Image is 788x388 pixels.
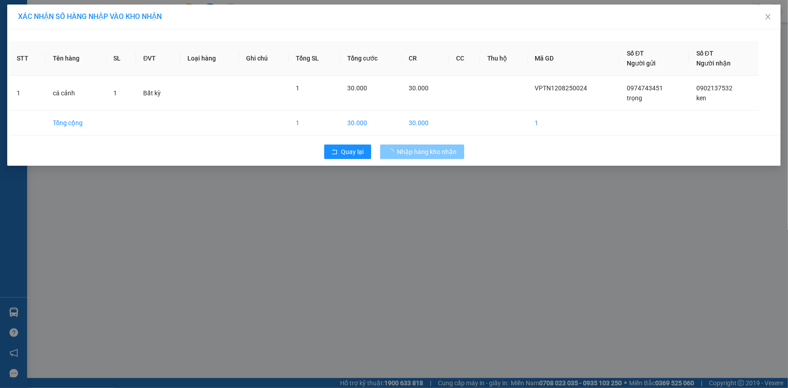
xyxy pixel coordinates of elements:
[113,89,117,97] span: 1
[9,76,46,111] td: 1
[480,41,528,76] th: Thu hộ
[696,60,731,67] span: Người nhận
[528,41,620,76] th: Mã GD
[627,60,656,67] span: Người gửi
[18,12,162,21] span: XÁC NHẬN SỐ HÀNG NHẬP VÀO KHO NHẬN
[402,111,449,136] td: 30.000
[136,76,180,111] td: Bất kỳ
[397,147,457,157] span: Nhập hàng kho nhận
[296,84,299,92] span: 1
[765,13,772,20] span: close
[136,41,180,76] th: ĐVT
[755,5,781,30] button: Close
[239,41,289,76] th: Ghi chú
[535,84,588,92] span: VPTN1208250024
[696,94,706,102] span: ken
[627,84,663,92] span: 0974743451
[341,147,364,157] span: Quay lại
[409,84,429,92] span: 30.000
[627,94,642,102] span: trọng
[348,84,368,92] span: 30.000
[449,41,480,76] th: CC
[289,41,340,76] th: Tổng SL
[340,111,402,136] td: 30.000
[340,41,402,76] th: Tổng cước
[46,76,107,111] td: cá cảnh
[46,41,107,76] th: Tên hàng
[528,111,620,136] td: 1
[387,149,397,155] span: loading
[331,149,338,156] span: rollback
[180,41,239,76] th: Loại hàng
[402,41,449,76] th: CR
[324,145,371,159] button: rollbackQuay lại
[696,50,713,57] span: Số ĐT
[46,111,107,136] td: Tổng cộng
[9,41,46,76] th: STT
[106,41,136,76] th: SL
[289,111,340,136] td: 1
[696,84,732,92] span: 0902137532
[380,145,464,159] button: Nhập hàng kho nhận
[627,50,644,57] span: Số ĐT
